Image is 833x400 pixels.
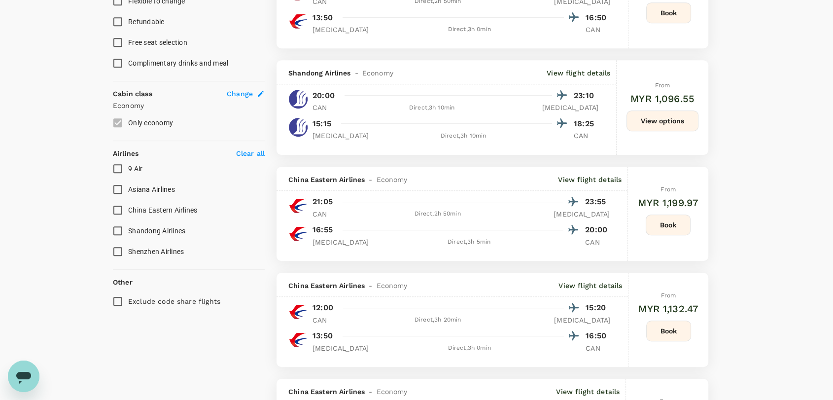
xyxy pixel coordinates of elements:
[375,343,564,353] div: Direct , 3h 0min
[351,68,362,78] span: -
[312,343,369,353] p: [MEDICAL_DATA]
[558,175,622,184] p: View flight details
[638,195,698,211] h6: MYR 1,199.97
[558,281,622,291] p: View flight details
[288,281,365,291] span: China Eastern Airlines
[288,387,365,397] span: China Eastern Airlines
[312,330,333,342] p: 13:50
[586,25,610,35] p: CAN
[128,38,187,46] span: Free seat selection
[660,186,676,193] span: From
[376,281,407,291] span: Economy
[227,89,253,99] span: Change
[312,12,333,24] p: 13:50
[574,131,598,141] p: CAN
[312,237,369,247] p: [MEDICAL_DATA]
[376,387,407,397] span: Economy
[288,224,308,244] img: MU
[312,90,335,102] p: 20:00
[661,292,676,299] span: From
[312,315,337,325] p: CAN
[288,89,308,109] img: SC
[312,103,337,112] p: CAN
[113,101,265,110] p: Economy
[362,68,393,78] span: Economy
[312,224,333,236] p: 16:55
[288,175,365,184] span: China Eastern Airlines
[376,175,407,184] span: Economy
[626,110,698,131] button: View options
[113,90,152,98] strong: Cabin class
[630,91,694,107] h6: MYR 1,096.55
[128,227,185,235] span: Shandong Airlines
[554,315,610,325] p: [MEDICAL_DATA]
[343,315,532,325] div: Direct , 3h 20min
[343,103,521,113] div: Direct , 3h 10min
[128,185,175,193] span: Asiana Airlines
[128,165,142,173] span: 9 Air
[365,281,376,291] span: -
[288,68,351,78] span: Shandong Airlines
[586,302,610,314] p: 15:20
[556,387,620,397] p: View flight details
[646,321,691,341] button: Book
[638,301,698,317] h6: MYR 1,132.47
[128,119,173,127] span: Only economy
[646,2,691,23] button: Book
[586,343,610,353] p: CAN
[585,237,610,247] p: CAN
[375,131,552,141] div: Direct , 3h 10min
[375,237,563,247] div: Direct , 3h 5min
[585,224,610,236] p: 20:00
[586,330,610,342] p: 16:50
[585,196,610,208] p: 23:55
[128,248,184,255] span: Shenzhen Airlines
[312,196,333,208] p: 21:05
[113,149,139,157] strong: Airlines
[128,296,220,306] p: Exclude code share flights
[312,25,369,35] p: [MEDICAL_DATA]
[547,68,610,78] p: View flight details
[288,11,308,31] img: MU
[554,209,610,219] p: [MEDICAL_DATA]
[8,361,39,392] iframe: Button to launch messaging window
[236,148,265,158] p: Clear all
[365,387,376,397] span: -
[542,103,598,112] p: [MEDICAL_DATA]
[574,90,598,102] p: 23:10
[375,25,564,35] div: Direct , 3h 0min
[312,302,333,314] p: 12:00
[288,196,308,216] img: MU
[365,175,376,184] span: -
[128,59,228,67] span: Complimentary drinks and meal
[646,215,691,235] button: Book
[574,118,598,130] p: 18:25
[655,82,670,89] span: From
[288,117,308,137] img: SC
[128,18,165,26] span: Refundable
[312,131,369,141] p: [MEDICAL_DATA]
[343,209,532,219] div: Direct , 2h 50min
[113,277,133,287] p: Other
[312,209,337,219] p: CAN
[288,330,308,350] img: MU
[288,302,308,322] img: MU
[128,206,198,214] span: China Eastern Airlines
[586,12,610,24] p: 16:50
[312,118,331,130] p: 15:15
